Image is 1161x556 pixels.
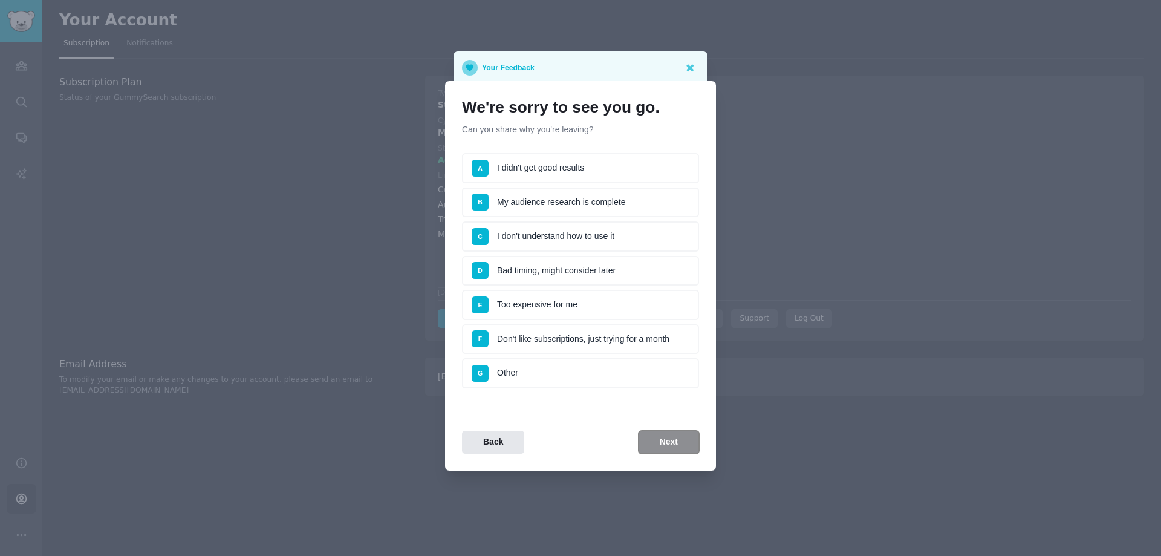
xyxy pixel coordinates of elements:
span: G [478,370,483,377]
button: Back [462,431,524,454]
span: D [478,267,483,274]
span: E [478,301,482,309]
span: B [478,198,483,206]
p: Your Feedback [482,60,535,76]
p: Can you share why you're leaving? [462,123,699,136]
span: F [478,335,482,342]
span: A [478,165,483,172]
span: C [478,233,483,240]
h1: We're sorry to see you go. [462,98,699,117]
